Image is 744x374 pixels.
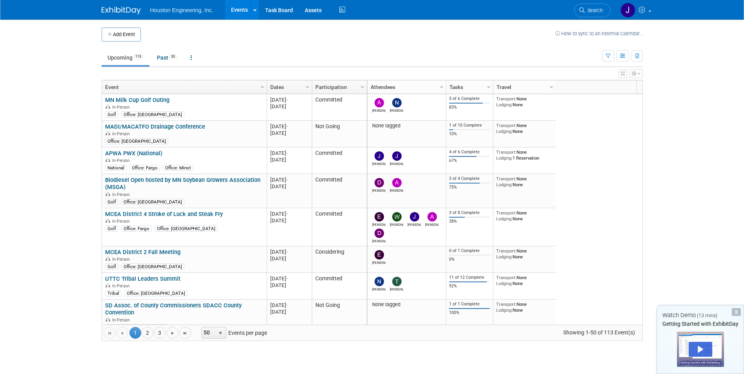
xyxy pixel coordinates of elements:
a: UTTC Tribal Leaders Summit [105,275,180,282]
span: 1 [129,327,141,339]
div: Neil Ausstin [372,286,386,291]
div: [DATE] [270,130,308,136]
span: Lodging: [496,216,513,221]
td: Committed [312,94,367,121]
div: Golf [105,263,118,270]
span: - [286,249,288,255]
span: Lodging: [496,102,513,107]
div: Adam Ruud [425,221,439,227]
a: Upcoming113 [102,50,149,65]
div: Aaron Frankl [372,107,386,113]
div: None None [496,96,553,107]
a: Participation [315,80,362,94]
span: Go to the next page [169,330,176,336]
img: In-Person Event [106,105,110,109]
a: Biodiesel Open hosted by MN Soybean Growers Association (MSGA) [105,176,260,191]
div: 1 of 1 Complete [449,301,490,307]
img: Derek Kayser [375,229,384,238]
div: National [105,165,127,171]
img: erik hove [375,212,384,221]
span: In-Person [112,192,132,197]
img: Jeremy McLaughlin [410,212,419,221]
div: None None [496,210,553,221]
span: Column Settings [359,84,366,90]
img: Nathaniel Baeumler [392,98,402,107]
img: erik hove [375,250,384,260]
img: In-Person Event [106,131,110,135]
a: Travel [497,80,551,94]
a: Go to the first page [104,327,115,339]
img: Adam Ruud [427,212,437,221]
button: Add Event [102,27,141,42]
span: 50 [202,327,215,338]
span: - [286,150,288,156]
div: [DATE] [270,217,308,224]
a: SD Assoc. of County Commissioners SDACC County Convention [105,302,242,316]
div: 10% [449,131,490,137]
div: [DATE] [270,123,308,130]
div: Office: [GEOGRAPHIC_DATA] [155,225,218,232]
span: Column Settings [548,84,555,90]
a: Event [105,80,262,94]
a: Column Settings [547,80,556,92]
div: [DATE] [270,183,308,190]
div: [DATE] [270,150,308,156]
td: Committed [312,174,367,208]
td: Committed [312,208,367,246]
div: 5 of 6 Complete [449,96,490,102]
img: In-Person Event [106,219,110,223]
div: Office: [GEOGRAPHIC_DATA] [121,199,184,205]
a: Go to the last page [179,327,191,339]
span: Lodging: [496,155,513,161]
span: Events per page [191,327,275,339]
a: Go to the previous page [116,327,128,339]
span: Transport: [496,210,517,216]
div: 3 of 8 Complete [449,210,490,216]
span: Column Settings [438,84,445,90]
span: Transport: [496,301,517,307]
img: Jerry Bents [375,151,384,161]
span: - [286,276,288,281]
a: How to sync to an external calendar... [555,31,643,36]
a: MADI/MACATFO Drainage Conference [105,123,205,130]
div: Drew Kessler [372,187,386,192]
span: Lodging: [496,254,513,260]
a: APWA PWX (National) [105,150,162,157]
div: 4 of 6 Complete [449,149,490,155]
div: 100% [449,310,490,316]
a: Go to the next page [167,327,178,339]
div: 83% [449,105,490,110]
span: Lodging: [496,307,513,313]
div: None None [496,176,553,187]
div: Golf [105,199,118,205]
div: [DATE] [270,211,308,217]
div: 0% [449,257,490,262]
div: Joe Reiter [390,161,404,166]
img: Aaron Frankl [392,178,402,187]
span: 113 [133,54,144,60]
span: Go to the previous page [119,330,125,336]
div: Golf [105,111,118,118]
span: In-Person [112,131,132,136]
span: Lodging: [496,129,513,134]
td: Committed [312,147,367,174]
img: ExhibitDay [102,7,141,15]
img: Tyson Jeannotte [392,277,402,286]
div: Getting Started with ExhibitDay [657,320,744,328]
a: Column Settings [484,80,493,92]
span: Go to the last page [182,330,188,336]
span: - [286,211,288,217]
div: None 1 Reservation [496,149,553,161]
img: Aaron Frankl [375,98,384,107]
div: [DATE] [270,255,308,262]
div: Dismiss [732,308,741,316]
div: [DATE] [270,302,308,309]
span: - [286,302,288,308]
div: [DATE] [270,103,308,110]
div: Office: Fargo [121,225,152,232]
div: Aaron Frankl [390,187,404,192]
img: Drew Kessler [375,178,384,187]
div: 3 of 4 Complete [449,176,490,182]
span: - [286,177,288,183]
span: Transport: [496,123,517,128]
